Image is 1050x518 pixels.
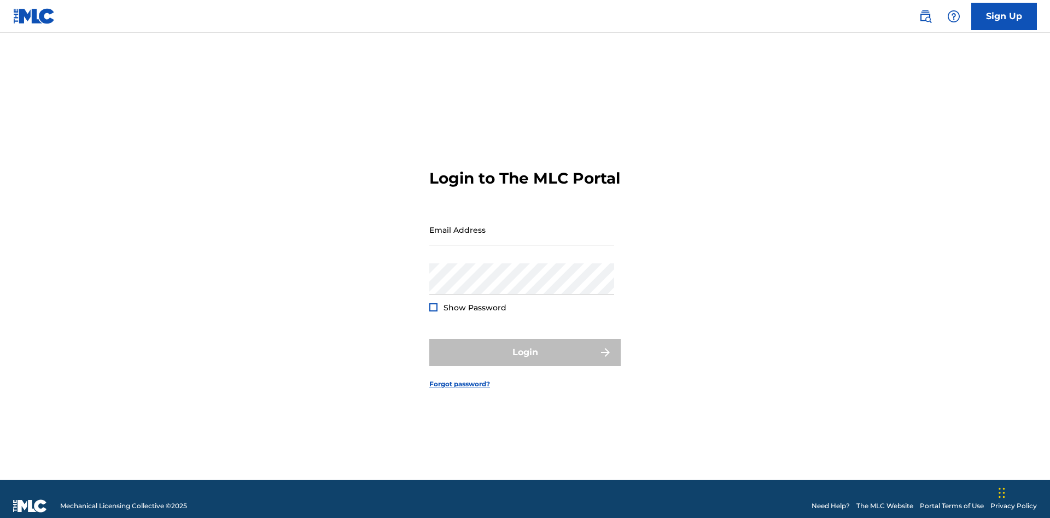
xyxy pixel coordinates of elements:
[920,501,984,511] a: Portal Terms of Use
[919,10,932,23] img: search
[60,501,187,511] span: Mechanical Licensing Collective © 2025
[812,501,850,511] a: Need Help?
[13,499,47,513] img: logo
[444,303,506,313] span: Show Password
[990,501,1037,511] a: Privacy Policy
[971,3,1037,30] a: Sign Up
[943,5,965,27] div: Help
[13,8,55,24] img: MLC Logo
[429,169,620,188] h3: Login to The MLC Portal
[995,466,1050,518] iframe: Chat Widget
[429,379,490,389] a: Forgot password?
[914,5,936,27] a: Public Search
[999,476,1005,509] div: Drag
[856,501,913,511] a: The MLC Website
[947,10,960,23] img: help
